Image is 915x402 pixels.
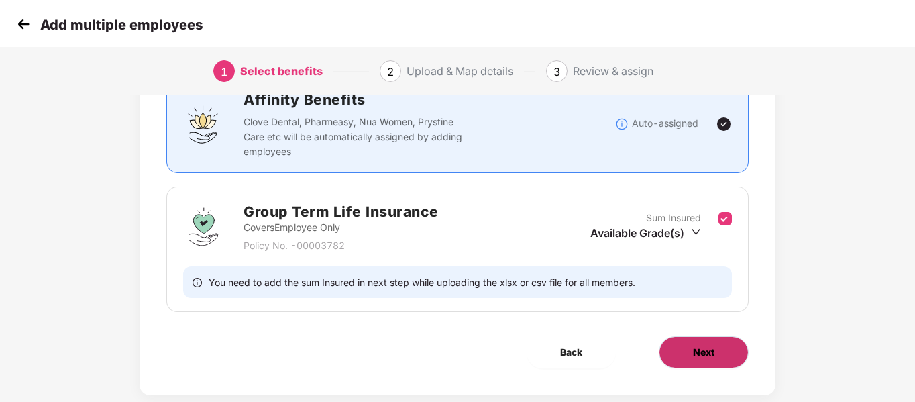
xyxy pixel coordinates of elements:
[693,345,714,360] span: Next
[527,336,616,368] button: Back
[659,336,749,368] button: Next
[183,104,223,144] img: svg+xml;base64,PHN2ZyBpZD0iQWZmaW5pdHlfQmVuZWZpdHMiIGRhdGEtbmFtZT0iQWZmaW5pdHkgQmVuZWZpdHMiIHhtbG...
[553,65,560,79] span: 3
[646,211,701,225] p: Sum Insured
[716,116,732,132] img: svg+xml;base64,PHN2ZyBpZD0iVGljay0yNHgyNCIgeG1sbnM9Imh0dHA6Ly93d3cudzMub3JnLzIwMDAvc3ZnIiB3aWR0aD...
[240,60,323,82] div: Select benefits
[615,117,629,131] img: svg+xml;base64,PHN2ZyBpZD0iSW5mb18tXzMyeDMyIiBkYXRhLW5hbWU9IkluZm8gLSAzMngzMiIgeG1sbnM9Imh0dHA6Ly...
[407,60,513,82] div: Upload & Map details
[632,116,698,131] p: Auto-assigned
[193,276,202,289] span: info-circle
[560,345,582,360] span: Back
[387,65,394,79] span: 2
[691,227,701,237] span: down
[573,60,653,82] div: Review & assign
[244,89,614,111] h2: Affinity Benefits
[183,207,223,247] img: svg+xml;base64,PHN2ZyBpZD0iR3JvdXBfVGVybV9MaWZlX0luc3VyYW5jZSIgZGF0YS1uYW1lPSJHcm91cCBUZXJtIExpZm...
[590,225,701,240] div: Available Grade(s)
[244,238,439,253] p: Policy No. - 00003782
[221,65,227,79] span: 1
[209,276,635,289] span: You need to add the sum Insured in next step while uploading the xlsx or csv file for all members.
[244,220,439,235] p: Covers Employee Only
[244,115,466,159] p: Clove Dental, Pharmeasy, Nua Women, Prystine Care etc will be automatically assigned by adding em...
[40,17,203,33] p: Add multiple employees
[13,14,34,34] img: svg+xml;base64,PHN2ZyB4bWxucz0iaHR0cDovL3d3dy53My5vcmcvMjAwMC9zdmciIHdpZHRoPSIzMCIgaGVpZ2h0PSIzMC...
[244,201,439,223] h2: Group Term Life Insurance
